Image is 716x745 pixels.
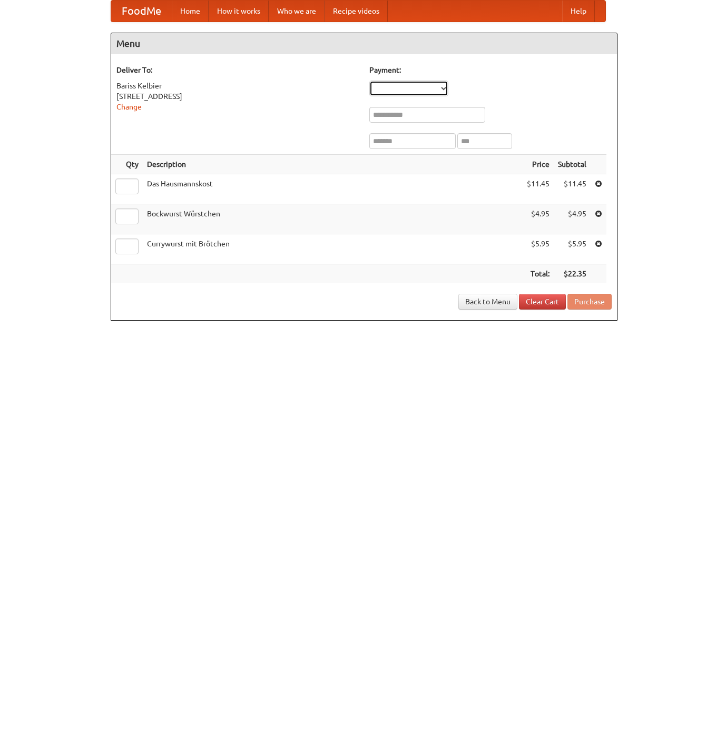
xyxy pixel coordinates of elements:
[116,81,359,91] div: Bariss Kelbier
[554,204,591,234] td: $4.95
[111,1,172,22] a: FoodMe
[269,1,325,22] a: Who we are
[523,155,554,174] th: Price
[458,294,517,310] a: Back to Menu
[523,234,554,264] td: $5.95
[554,155,591,174] th: Subtotal
[325,1,388,22] a: Recipe videos
[554,264,591,284] th: $22.35
[523,264,554,284] th: Total:
[116,65,359,75] h5: Deliver To:
[369,65,612,75] h5: Payment:
[143,204,523,234] td: Bockwurst Würstchen
[523,204,554,234] td: $4.95
[519,294,566,310] a: Clear Cart
[172,1,209,22] a: Home
[143,234,523,264] td: Currywurst mit Brötchen
[554,234,591,264] td: $5.95
[562,1,595,22] a: Help
[116,103,142,111] a: Change
[116,91,359,102] div: [STREET_ADDRESS]
[523,174,554,204] td: $11.45
[111,155,143,174] th: Qty
[111,33,617,54] h4: Menu
[143,155,523,174] th: Description
[143,174,523,204] td: Das Hausmannskost
[554,174,591,204] td: $11.45
[567,294,612,310] button: Purchase
[209,1,269,22] a: How it works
